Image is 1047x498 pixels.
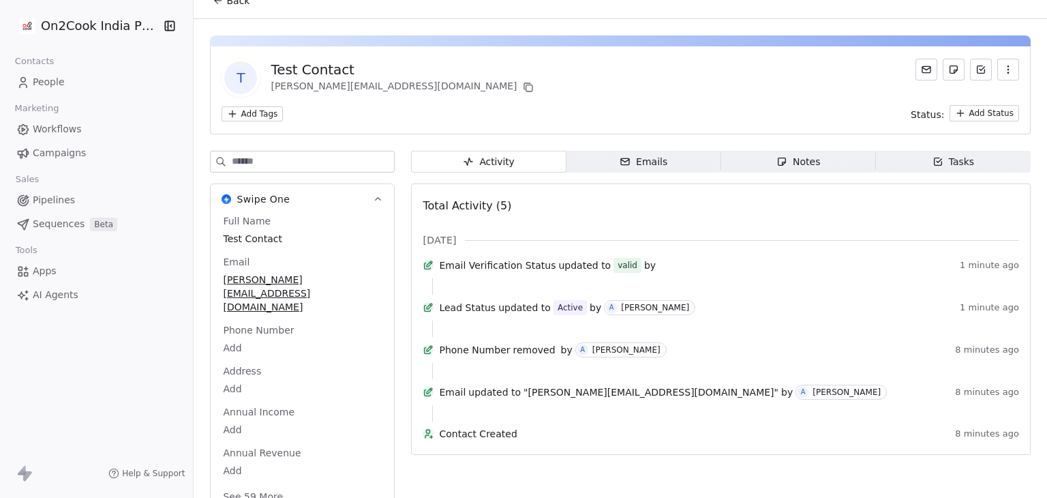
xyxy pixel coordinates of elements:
[237,192,290,206] span: Swipe One
[960,260,1019,271] span: 1 minute ago
[523,385,778,399] span: "[PERSON_NAME][EMAIL_ADDRESS][DOMAIN_NAME]"
[33,264,57,278] span: Apps
[220,405,297,419] span: Annual Income
[271,79,536,96] div: [PERSON_NAME][EMAIL_ADDRESS][DOMAIN_NAME]
[580,345,585,355] div: A
[41,17,159,35] span: On2Cook India Pvt. Ltd.
[498,301,551,314] span: updated to
[19,18,35,34] img: on2cook%20logo-04%20copy.jpg
[11,142,182,164] a: Campaigns
[955,345,1019,355] span: 8 minutes ago
[11,213,182,235] a: SequencesBeta
[220,364,264,378] span: Address
[423,199,511,212] span: Total Activity (5)
[558,301,583,314] div: Active
[439,343,510,357] span: Phone Number
[211,184,394,214] button: Swipe OneSwipe One
[955,428,1019,439] span: 8 minutes ago
[618,259,637,272] div: valid
[423,233,456,247] span: [DATE]
[222,194,231,204] img: Swipe One
[108,468,185,479] a: Help & Support
[781,385,793,399] span: by
[122,468,185,479] span: Help & Support
[16,14,153,38] button: On2Cook India Pvt. Ltd.
[561,343,573,357] span: by
[222,106,283,121] button: Add Tags
[463,155,515,169] div: Activity
[90,218,117,231] span: Beta
[11,71,182,93] a: People
[439,385,466,399] span: Email
[220,446,303,460] span: Annual Revenue
[223,423,382,437] span: Add
[224,61,257,94] span: T
[10,240,43,261] span: Tools
[813,387,881,397] div: [PERSON_NAME]
[513,343,556,357] span: removed
[468,385,521,399] span: updated to
[33,193,75,207] span: Pipelines
[644,259,656,272] span: by
[590,301,601,314] span: by
[11,189,182,211] a: Pipelines
[9,98,65,119] span: Marketing
[223,341,382,355] span: Add
[223,382,382,396] span: Add
[223,464,382,478] span: Add
[620,155,667,169] div: Emails
[33,146,86,160] span: Campaigns
[223,232,382,246] span: Test Contact
[609,302,614,313] div: A
[33,288,78,302] span: AI Agents
[33,122,82,136] span: Workflows
[11,284,182,306] a: AI Agents
[439,259,556,272] span: Email Verification Status
[220,214,273,228] span: Full Name
[223,273,382,314] span: [PERSON_NAME][EMAIL_ADDRESS][DOMAIN_NAME]
[960,302,1019,313] span: 1 minute ago
[271,60,536,79] div: Test Contact
[439,301,496,314] span: Lead Status
[11,118,182,141] a: Workflows
[33,75,65,89] span: People
[558,259,611,272] span: updated to
[11,260,182,282] a: Apps
[439,427,950,441] span: Contact Created
[220,323,297,337] span: Phone Number
[776,155,820,169] div: Notes
[33,217,85,231] span: Sequences
[950,105,1019,121] button: Add Status
[220,255,252,269] span: Email
[10,169,45,190] span: Sales
[955,387,1019,398] span: 8 minutes ago
[801,387,806,398] div: A
[621,303,689,312] div: [PERSON_NAME]
[592,345,661,355] div: [PERSON_NAME]
[911,108,944,121] span: Status:
[932,155,975,169] div: Tasks
[9,51,60,72] span: Contacts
